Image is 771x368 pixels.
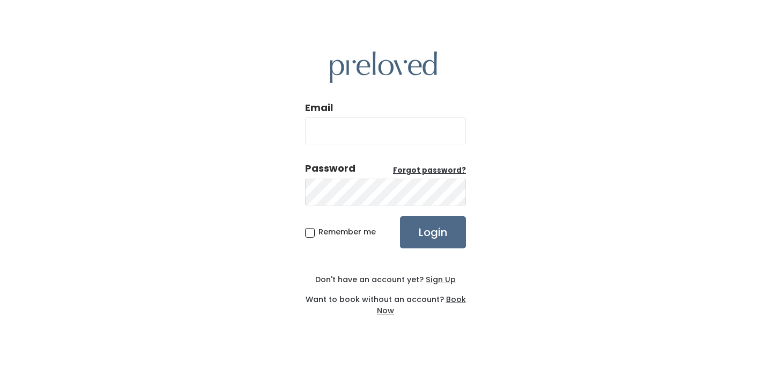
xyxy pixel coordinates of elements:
[400,216,466,248] input: Login
[305,274,466,285] div: Don't have an account yet?
[393,165,466,176] a: Forgot password?
[377,294,466,316] a: Book Now
[426,274,456,285] u: Sign Up
[305,161,355,175] div: Password
[305,285,466,317] div: Want to book without an account?
[318,226,376,237] span: Remember me
[393,165,466,175] u: Forgot password?
[330,51,437,83] img: preloved logo
[424,274,456,285] a: Sign Up
[305,101,333,115] label: Email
